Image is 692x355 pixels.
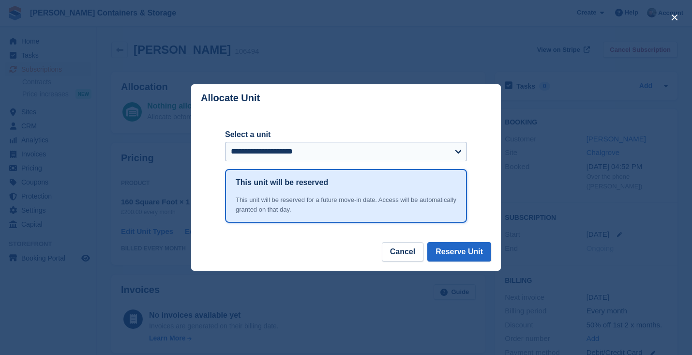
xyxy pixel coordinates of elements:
[201,93,260,104] p: Allocate Unit
[667,10,682,25] button: close
[225,129,467,140] label: Select a unit
[382,242,423,262] button: Cancel
[427,242,491,262] button: Reserve Unit
[236,177,328,188] h1: This unit will be reserved
[236,195,456,214] div: This unit will be reserved for a future move-in date. Access will be automatically granted on tha...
